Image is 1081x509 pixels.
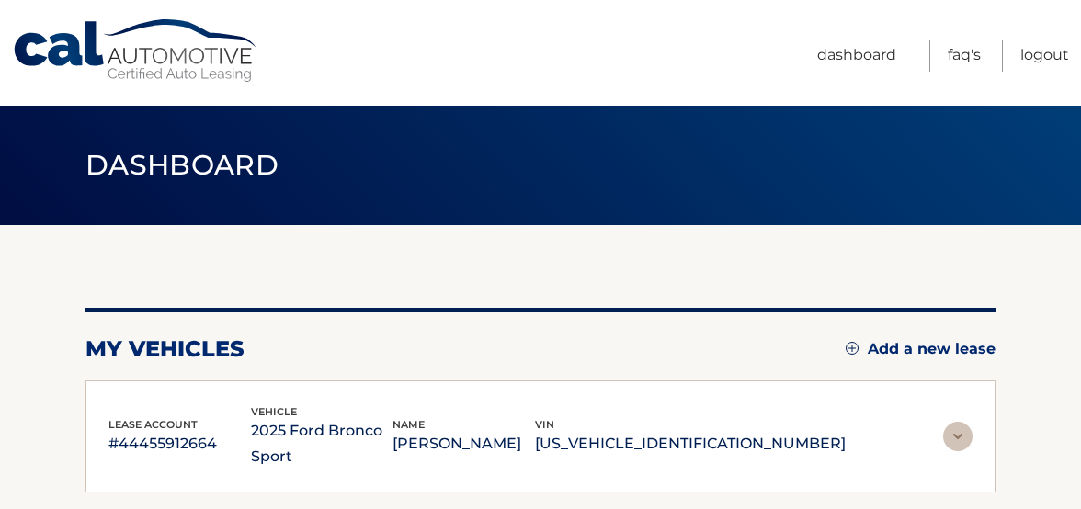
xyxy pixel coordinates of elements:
[535,418,554,431] span: vin
[251,418,393,469] p: 2025 Ford Bronco Sport
[12,18,260,84] a: Cal Automotive
[251,405,297,418] span: vehicle
[393,431,535,457] p: [PERSON_NAME]
[1020,40,1069,72] a: Logout
[817,40,896,72] a: Dashboard
[846,340,996,358] a: Add a new lease
[393,418,425,431] span: name
[535,431,846,457] p: [US_VEHICLE_IDENTIFICATION_NUMBER]
[948,40,981,72] a: FAQ's
[943,422,973,451] img: accordion-rest.svg
[85,148,279,182] span: Dashboard
[108,418,198,431] span: lease account
[846,342,859,355] img: add.svg
[108,431,251,457] p: #44455912664
[85,335,245,363] h2: my vehicles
